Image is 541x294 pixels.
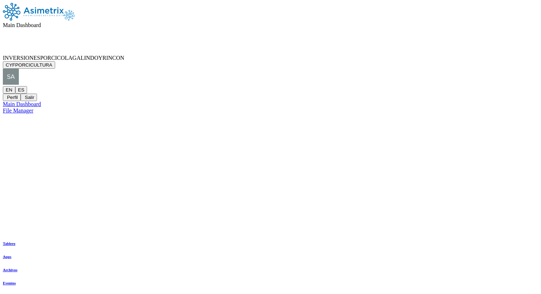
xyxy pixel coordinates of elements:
[3,61,55,69] button: CYFPORCICULTURA
[3,55,124,61] span: INVERSIONESPORCICOLAGALINDOYRINCON
[64,10,75,21] img: Asimetrix logo
[3,94,21,101] button: Perfil
[3,281,17,285] a: Eventos
[15,86,27,94] button: ES
[3,254,17,259] a: Apps
[3,3,64,21] img: Asimetrix logo
[3,22,41,28] span: Main Dashboard
[3,69,19,85] img: santiago.guayara@contegral.co profile pic
[21,94,37,101] button: Salir
[3,86,15,94] button: EN
[3,101,538,107] a: Main Dashboard
[3,241,17,246] a: Tablero
[3,107,538,114] a: File Manager
[3,268,17,272] a: Archivos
